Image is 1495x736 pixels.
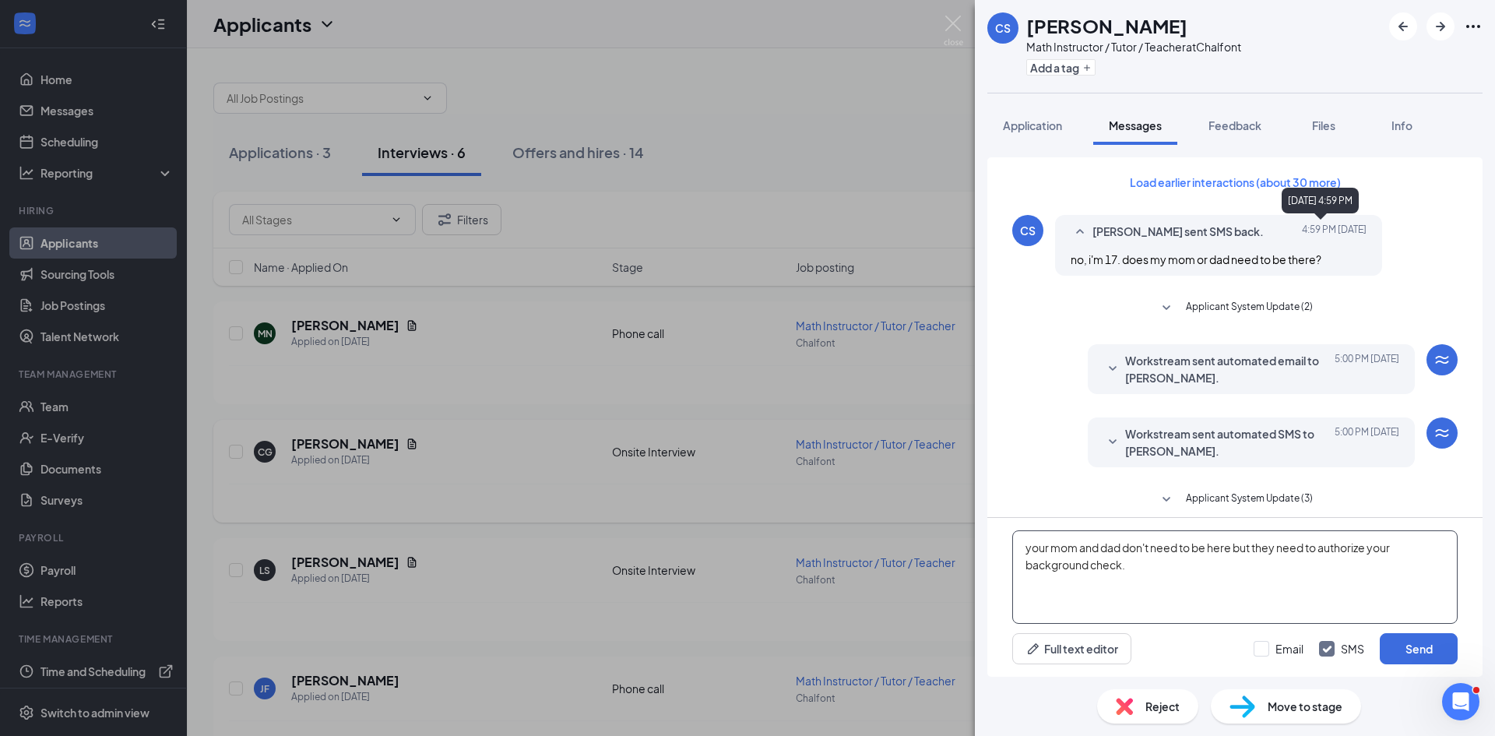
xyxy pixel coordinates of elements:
[1157,299,1313,318] button: SmallChevronDownApplicant System Update (2)
[1012,530,1458,624] textarea: your mom and dad don't need to be here but they need to authorize your background check.
[1380,633,1458,664] button: Send
[1394,17,1412,36] svg: ArrowLeftNew
[1426,12,1455,40] button: ArrowRight
[1012,633,1131,664] button: Full text editorPen
[1103,360,1122,379] svg: SmallChevronDown
[1312,118,1335,132] span: Files
[1157,491,1176,509] svg: SmallChevronDown
[1282,188,1359,213] div: [DATE] 4:59 PM
[1302,223,1367,241] span: [DATE] 4:59 PM
[1025,641,1041,657] svg: Pen
[1109,118,1162,132] span: Messages
[1391,118,1412,132] span: Info
[1145,698,1180,715] span: Reject
[1442,683,1479,720] iframe: Intercom live chat
[1092,223,1264,241] span: [PERSON_NAME] sent SMS back.
[995,20,1011,36] div: CS
[1157,299,1176,318] svg: SmallChevronDown
[1335,425,1399,460] span: [DATE] 5:00 PM
[1433,424,1451,442] svg: WorkstreamLogo
[1433,350,1451,369] svg: WorkstreamLogo
[1157,491,1313,509] button: SmallChevronDownApplicant System Update (3)
[1082,63,1092,72] svg: Plus
[1335,352,1399,386] span: [DATE] 5:00 PM
[1208,118,1261,132] span: Feedback
[1186,299,1313,318] span: Applicant System Update (2)
[1026,59,1096,76] button: PlusAdd a tag
[1464,17,1483,36] svg: Ellipses
[1071,223,1089,241] svg: SmallChevronUp
[1026,12,1187,39] h1: [PERSON_NAME]
[1389,12,1417,40] button: ArrowLeftNew
[1125,425,1329,460] span: Workstream sent automated SMS to [PERSON_NAME].
[1268,698,1342,715] span: Move to stage
[1431,17,1450,36] svg: ArrowRight
[1103,433,1122,452] svg: SmallChevronDown
[1186,491,1313,509] span: Applicant System Update (3)
[1071,252,1321,266] span: no, i'm 17. does my mom or dad need to be there?
[1125,352,1329,386] span: Workstream sent automated email to [PERSON_NAME].
[1026,39,1241,55] div: Math Instructor / Tutor / Teacher at Chalfont
[1020,223,1036,238] div: CS
[1003,118,1062,132] span: Application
